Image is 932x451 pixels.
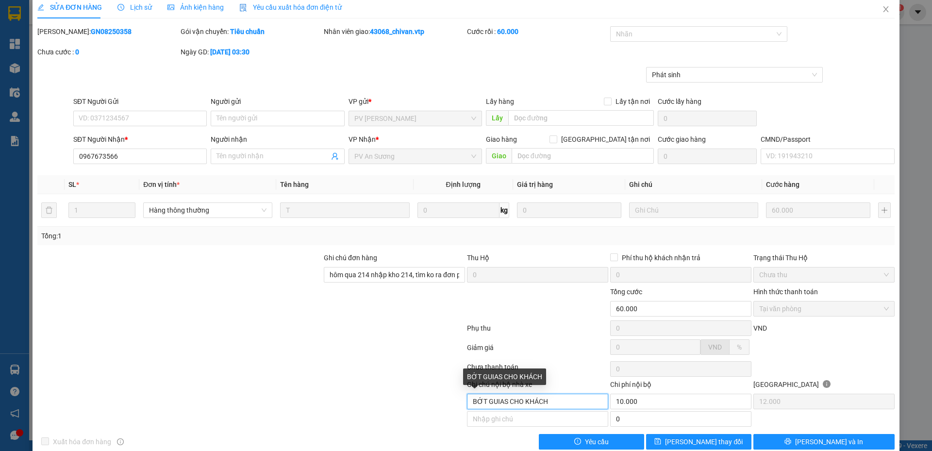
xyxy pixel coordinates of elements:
span: Lịch sử [117,3,152,11]
input: 0 [766,202,870,218]
span: clock-circle [117,4,124,11]
button: plus [878,202,891,218]
div: SĐT Người Nhận [73,134,207,145]
div: SĐT Người Gửi [73,96,207,107]
span: info-circle [117,438,124,445]
b: GN08250358 [91,28,132,35]
span: PV Gia Nghĩa [354,111,476,126]
span: Phí thu hộ khách nhận trả [618,252,704,263]
img: icon [239,4,247,12]
span: printer [784,438,791,446]
label: Hình thức thanh toán [753,288,818,296]
button: printer[PERSON_NAME] và In [753,434,895,450]
input: VD: Bàn, Ghế [280,202,409,218]
span: Đơn vị tính [143,181,180,188]
label: Ghi chú đơn hàng [324,254,377,262]
span: Tên hàng [280,181,309,188]
span: picture [167,4,174,11]
span: % [737,343,742,351]
span: Định lượng [446,181,481,188]
div: Gói vận chuyển: [181,26,322,37]
span: Giao [486,148,512,164]
span: info-circle [823,380,831,388]
b: 60.000 [497,28,518,35]
span: Cước hàng [766,181,799,188]
button: save[PERSON_NAME] thay đổi [646,434,751,450]
div: CMND/Passport [761,134,894,145]
span: user-add [331,152,339,160]
span: Tại văn phòng [759,301,889,316]
div: Nhân viên giao: [324,26,465,37]
span: VP Nhận [349,135,376,143]
div: VP gửi [349,96,482,107]
input: Dọc đường [508,110,654,126]
b: Tiêu chuẩn [230,28,265,35]
span: [PERSON_NAME] và In [795,436,863,447]
span: Chưa thu [759,267,889,282]
div: Cước rồi : [467,26,608,37]
input: 0 [517,202,621,218]
span: Hàng thông thường [149,203,266,217]
span: Lấy tận nơi [612,96,654,107]
span: Phát sinh [652,67,817,82]
div: Chưa cước : [37,47,179,57]
div: Phụ thu [466,323,609,340]
span: Ảnh kiện hàng [167,3,224,11]
input: Cước giao hàng [658,149,757,164]
span: Yêu cầu [585,436,609,447]
span: Tổng cước [610,288,642,296]
div: Tổng: 1 [41,231,360,241]
span: Giá trị hàng [517,181,553,188]
input: Nhập ghi chú [467,411,608,427]
input: Dọc đường [512,148,654,164]
div: Ngày GD: [181,47,322,57]
span: Xuất hóa đơn hàng [49,436,115,447]
span: PV An Sương [354,149,476,164]
span: [GEOGRAPHIC_DATA] tận nơi [557,134,654,145]
input: Cước lấy hàng [658,111,757,126]
span: VND [708,343,722,351]
span: exclamation-circle [574,438,581,446]
th: Ghi chú [625,175,762,194]
b: 43068_chivan.vtp [370,28,424,35]
span: Thu Hộ [467,254,489,262]
span: VND [753,324,767,332]
span: Yêu cầu xuất hóa đơn điện tử [239,3,342,11]
span: close [882,5,890,13]
div: [GEOGRAPHIC_DATA] [753,379,895,394]
div: Chi phí nội bộ [610,379,751,394]
div: [PERSON_NAME]: [37,26,179,37]
span: SỬA ĐƠN HÀNG [37,3,102,11]
label: Cước lấy hàng [658,98,701,105]
input: Ghi chú đơn hàng [324,267,465,283]
b: 0 [75,48,79,56]
span: edit [37,4,44,11]
input: Nhập ghi chú [467,394,608,409]
span: SL [68,181,76,188]
span: save [654,438,661,446]
b: [DATE] 03:30 [210,48,250,56]
div: Chưa thanh toán [466,362,609,379]
span: [PERSON_NAME] thay đổi [665,436,743,447]
div: BỚT GUIAS CHO KHÁCH [463,368,546,385]
span: kg [499,202,509,218]
span: Lấy [486,110,508,126]
button: delete [41,202,57,218]
div: Trạng thái Thu Hộ [753,252,895,263]
span: Lấy hàng [486,98,514,105]
label: Cước giao hàng [658,135,706,143]
input: Ghi Chú [629,202,758,218]
div: Giảm giá [466,342,609,359]
div: Người nhận [211,134,344,145]
button: exclamation-circleYêu cầu [539,434,644,450]
span: Giao hàng [486,135,517,143]
div: Người gửi [211,96,344,107]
